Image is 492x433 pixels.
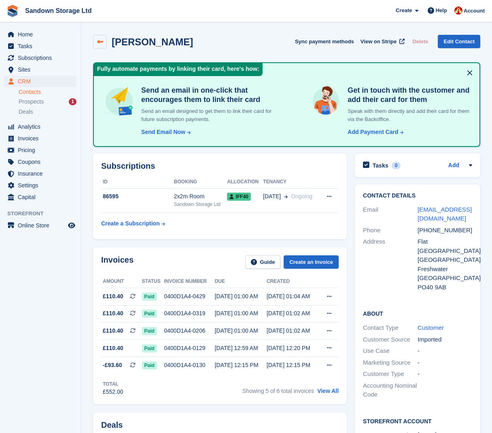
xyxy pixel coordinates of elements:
[317,388,339,394] a: View All
[67,221,76,230] a: Preview store
[363,323,418,333] div: Contact Type
[4,64,76,75] a: menu
[18,144,66,156] span: Pricing
[94,63,263,76] div: Fully automate payments by linking their card, here's how:
[19,108,33,116] span: Deals
[18,220,66,231] span: Online Store
[363,335,418,344] div: Customer Source
[103,327,123,335] span: £110.40
[18,52,66,64] span: Subscriptions
[363,226,418,235] div: Phone
[4,168,76,179] a: menu
[215,344,267,352] div: [DATE] 12:59 AM
[438,35,480,48] a: Edit Contact
[215,327,267,335] div: [DATE] 01:00 AM
[164,309,215,318] div: 0400D1A4-0319
[138,107,278,123] p: Send an email designed to get them to link their card for future subscription payments.
[267,309,318,318] div: [DATE] 01:02 AM
[396,6,412,15] span: Create
[101,161,339,171] h2: Subscriptions
[363,193,472,199] h2: Contact Details
[69,98,76,105] div: 1
[418,324,444,331] a: Customer
[101,216,165,231] a: Create a Subscription
[464,7,485,15] span: Account
[4,191,76,203] a: menu
[103,344,123,352] span: £110.40
[344,128,404,136] a: Add Payment Card
[18,121,66,132] span: Analytics
[363,381,418,399] div: Accounting Nominal Code
[227,176,263,189] th: Allocation
[4,133,76,144] a: menu
[418,274,472,283] div: [GEOGRAPHIC_DATA]
[363,358,418,367] div: Marketing Source
[18,180,66,191] span: Settings
[7,210,81,218] span: Storefront
[22,4,95,17] a: Sandown Storage Ltd
[103,309,123,318] span: £110.40
[18,191,66,203] span: Capital
[112,36,193,47] h2: [PERSON_NAME]
[373,162,388,169] h2: Tasks
[436,6,447,15] span: Help
[164,327,215,335] div: 0400D1A4-0206
[215,275,267,288] th: Due
[409,35,431,48] button: Delete
[103,361,122,369] span: -£93.60
[291,193,312,200] span: Ongoing
[19,88,76,96] a: Contacts
[142,310,157,318] span: Paid
[142,344,157,352] span: Paid
[18,64,66,75] span: Sites
[267,327,318,335] div: [DATE] 01:02 AM
[418,206,472,222] a: [EMAIL_ADDRESS][DOMAIN_NAME]
[142,327,157,335] span: Paid
[363,346,418,356] div: Use Case
[103,292,123,301] span: £110.40
[215,361,267,369] div: [DATE] 12:15 PM
[344,86,470,104] h4: Get in touch with the customer and add their card for them
[101,192,174,201] div: 86595
[245,255,281,269] a: Guide
[4,76,76,87] a: menu
[227,193,250,201] span: IFF40
[418,237,472,255] div: Flat [GEOGRAPHIC_DATA]
[19,98,76,106] a: Prospects 1
[311,86,341,117] img: get-in-touch-e3e95b6451f4e49772a6039d3abdde126589d6f45a760754adfa51be33bf0f70.svg
[363,309,472,317] h2: About
[138,86,278,104] h4: Send an email in one-click that encourages them to link their card
[267,361,318,369] div: [DATE] 12:15 PM
[418,283,472,292] div: PO40 9AB
[101,219,160,228] div: Create a Subscription
[4,121,76,132] a: menu
[174,176,227,189] th: Booking
[263,176,319,189] th: Tenancy
[418,335,472,344] div: Imported
[363,237,418,292] div: Address
[363,417,472,425] h2: Storefront Account
[164,361,215,369] div: 0400D1A4-0130
[142,361,157,369] span: Paid
[18,76,66,87] span: CRM
[4,29,76,40] a: menu
[448,161,459,170] a: Add
[19,108,76,116] a: Deals
[267,344,318,352] div: [DATE] 12:20 PM
[4,144,76,156] a: menu
[18,133,66,144] span: Invoices
[295,35,354,48] button: Sync payment methods
[4,40,76,52] a: menu
[418,226,472,235] div: [PHONE_NUMBER]
[363,369,418,379] div: Customer Type
[18,156,66,168] span: Coupons
[101,176,174,189] th: ID
[174,192,227,201] div: 2x2m Room
[418,265,472,274] div: Freshwater
[101,255,134,269] h2: Invoices
[418,358,472,367] div: -
[263,192,281,201] span: [DATE]
[4,180,76,191] a: menu
[392,162,401,169] div: 0
[267,275,318,288] th: Created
